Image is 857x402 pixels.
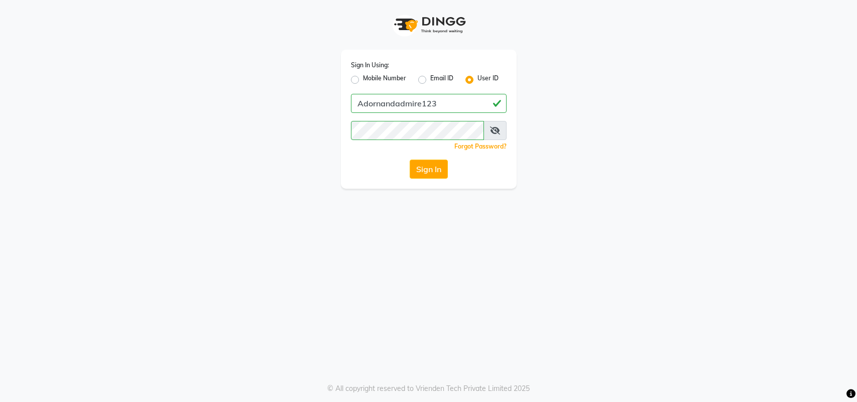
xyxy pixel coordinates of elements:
label: Email ID [430,74,453,86]
img: logo1.svg [389,10,469,40]
button: Sign In [410,160,448,179]
input: Username [351,121,484,140]
input: Username [351,94,507,113]
label: Mobile Number [363,74,406,86]
label: Sign In Using: [351,61,389,70]
label: User ID [477,74,499,86]
a: Forgot Password? [454,143,507,150]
